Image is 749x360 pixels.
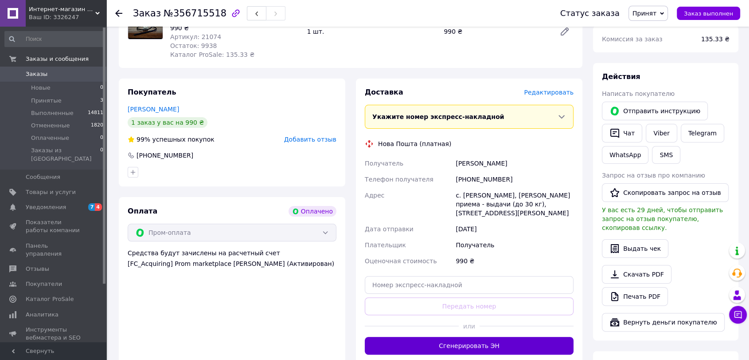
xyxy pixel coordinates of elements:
span: Инструменты вебмастера и SEO [26,326,82,342]
div: [DATE] [454,221,575,237]
span: Заказы и сообщения [26,55,89,63]
span: 3 [100,97,103,105]
span: 99% [137,136,150,143]
span: 0 [100,134,103,142]
span: Каталог ProSale: 135.33 ₴ [170,51,254,58]
span: Плательщик [365,241,406,249]
input: Поиск [4,31,104,47]
div: 990 ₴ [170,24,300,32]
button: Скопировать запрос на отзыв [602,183,729,202]
a: Печать PDF [602,287,668,306]
span: Заказ выполнен [684,10,733,17]
span: 0 [100,84,103,92]
div: Вернуться назад [115,9,122,18]
div: Ваш ID: 3326247 [29,13,106,21]
div: [PHONE_NUMBER] [136,151,194,160]
span: Редактировать [524,89,573,96]
span: Написать покупателю [602,90,675,97]
span: Каталог ProSale [26,295,74,303]
span: Адрес [365,192,384,199]
span: Показатели работы компании [26,218,82,234]
button: Выдать чек [602,239,668,258]
span: №356715518 [164,8,226,19]
div: Средства будут зачислены на расчетный счет [128,249,336,268]
button: Сгенерировать ЭН [365,337,573,355]
span: Оплата [128,207,157,215]
span: или [459,322,480,331]
div: с. [PERSON_NAME], [PERSON_NAME] приема - выдачи (до 30 кг), [STREET_ADDRESS][PERSON_NAME] [454,187,575,221]
span: Оценочная стоимость [365,257,437,265]
span: Покупатель [128,88,176,96]
span: Принят [632,10,656,17]
span: Добавить отзыв [284,136,336,143]
div: [PHONE_NUMBER] [454,171,575,187]
span: Панель управления [26,242,82,258]
span: Укажите номер экспресс-накладной [372,113,504,120]
span: Запрос на отзыв про компанию [602,172,705,179]
input: Номер экспресс-накладной [365,276,573,294]
span: 4 [95,203,102,211]
a: Редактировать [556,23,573,40]
span: 1820 [91,122,103,130]
span: Заказ [133,8,161,19]
span: Уведомления [26,203,66,211]
span: Оплаченные [31,134,69,142]
a: Скачать PDF [602,265,671,284]
a: Viber [646,124,677,142]
div: Статус заказа [560,9,620,18]
div: [PERSON_NAME] [454,155,575,171]
span: Сообщения [26,173,60,181]
a: [PERSON_NAME] [128,106,179,113]
div: 1 заказ у вас на 990 ₴ [128,117,207,128]
span: Действия [602,72,640,81]
span: Комиссия за заказ [602,36,663,43]
div: 990 ₴ [440,25,552,38]
div: 990 ₴ [454,253,575,269]
button: Чат [602,124,642,142]
span: Товары и услуги [26,188,76,196]
button: Заказ выполнен [677,7,740,20]
span: Телефон получателя [365,176,433,183]
span: 14811 [88,109,103,117]
div: Нова Пошта (платная) [376,139,453,148]
span: Принятые [31,97,62,105]
span: Дата отправки [365,225,414,233]
button: Отправить инструкцию [602,102,708,120]
span: Получатель [365,160,403,167]
div: 1 шт. [304,25,441,38]
span: Покупатели [26,280,62,288]
span: Артикул: 21074 [170,33,221,40]
span: 7 [88,203,95,211]
button: SMS [652,146,680,164]
span: У вас есть 29 дней, чтобы отправить запрос на отзыв покупателю, скопировав ссылку. [602,206,723,231]
div: Получатель [454,237,575,253]
div: успешных покупок [128,135,215,144]
span: 0 [100,146,103,162]
button: Чат с покупателем [729,306,747,324]
span: Аналитика [26,311,59,319]
span: Заказы из [GEOGRAPHIC_DATA] [31,146,100,162]
a: WhatsApp [602,146,648,164]
div: Оплачено [289,206,336,217]
span: 135.33 ₴ [701,36,729,43]
span: Новые [31,84,51,92]
span: Заказы [26,70,47,78]
span: Отмененные [31,122,70,130]
a: Telegram [681,124,724,142]
div: [FC_Acquiring] Prom marketplace [PERSON_NAME] (Активирован) [128,259,336,268]
span: Интернет-магазин "Hunter Knives" [29,5,95,13]
span: Выполненные [31,109,74,117]
span: Доставка [365,88,403,96]
button: Вернуть деньги покупателю [602,313,725,332]
span: Отзывы [26,265,49,273]
span: Остаток: 9938 [170,42,217,49]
